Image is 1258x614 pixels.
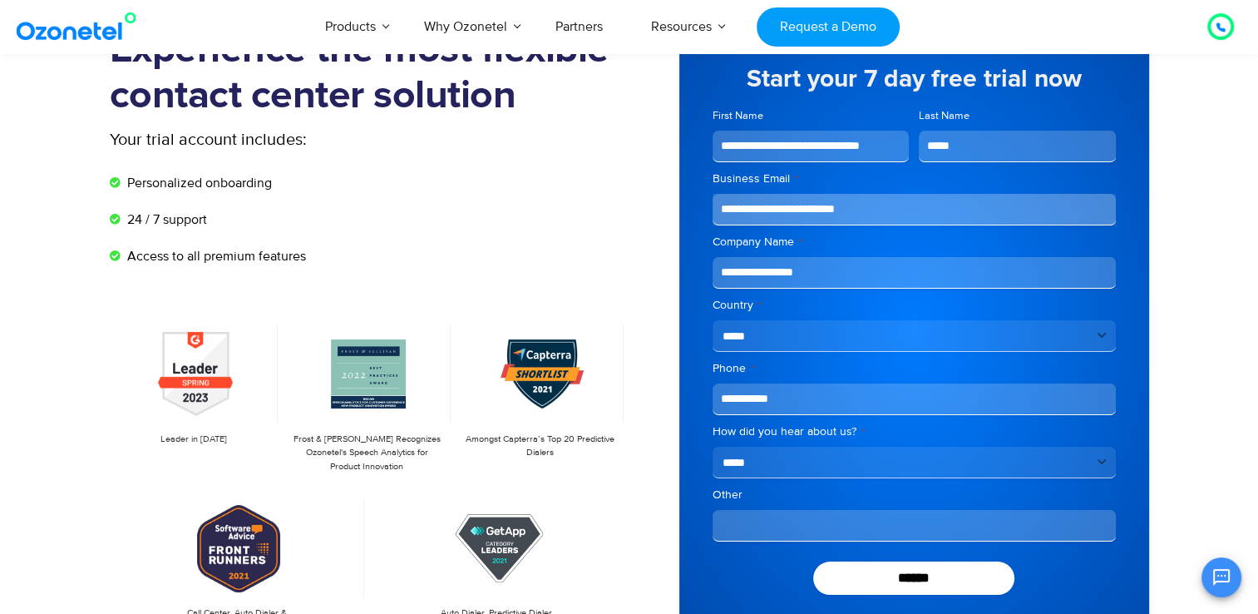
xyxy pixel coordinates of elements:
span: Personalized onboarding [123,173,272,193]
span: Access to all premium features [123,246,306,266]
p: Leader in [DATE] [118,433,269,447]
p: Amongst Capterra’s Top 20 Predictive Dialers [464,433,615,460]
label: How did you hear about us? [713,423,1116,440]
span: 24 / 7 support [123,210,207,230]
label: Phone [713,360,1116,377]
label: First Name [713,108,910,124]
h1: Experience the most flexible contact center solution [110,27,629,119]
label: Company Name [713,234,1116,250]
label: Other [713,487,1116,503]
h5: Start your 7 day free trial now [713,67,1116,92]
a: Request a Demo [757,7,899,47]
p: Frost & [PERSON_NAME] Recognizes Ozonetel's Speech Analytics for Product Innovation [291,433,442,474]
button: Open chat [1201,557,1241,597]
label: Business Email [713,171,1116,187]
p: Your trial account includes: [110,127,505,152]
label: Country [713,297,1116,314]
label: Last Name [919,108,1116,124]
